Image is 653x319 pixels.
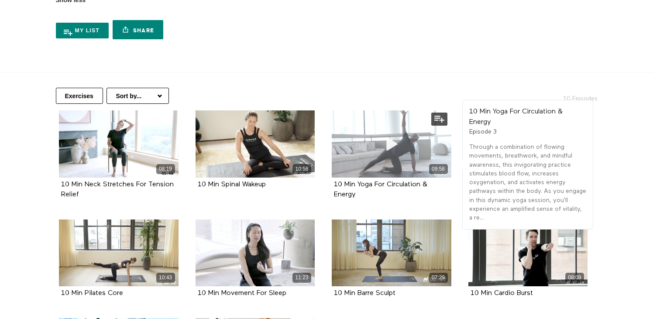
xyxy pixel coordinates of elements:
span: Episode 3 [469,129,497,135]
button: Add to my list [431,113,447,126]
a: 10 Min Neck Stretches For Tension Relief 08:19 [59,110,179,178]
a: 10 Min Spinal Wakeup 10:58 [196,110,315,178]
strong: 10 Min Barre Sculpt [334,290,395,297]
a: 10 Min Neck Stretches For Tension Relief [61,181,174,198]
div: 07:29 [429,273,448,283]
h2: 10 Episodes [505,88,603,103]
a: 10 Min Movement For Sleep [198,290,286,296]
div: 09:58 [429,164,448,174]
p: Through a combination of flowing movements, breathwork, and mindful awareness, this invigorating ... [469,143,586,223]
a: 10 Min Spinal Wakeup [198,181,266,188]
strong: 10 Min Pilates Core [61,290,123,297]
a: 10 Min Cardio Burst [471,290,533,296]
a: 10 Min Cardio Burst 08:09 [468,220,588,287]
a: 10 Min Pilates Core [61,290,123,296]
a: 10 Min Yoga For Circulation & Energy 09:58 [332,110,451,178]
div: 08:19 [156,164,175,174]
a: 10 Min Barre Sculpt 07:29 [332,220,451,287]
strong: 10 Min Cardio Burst [471,290,533,297]
div: 10:58 [292,164,311,174]
strong: 10 Min Movement For Sleep [198,290,286,297]
button: My list [56,23,109,38]
a: 10 Min Yoga For Circulation & Energy [334,181,427,198]
div: 10:43 [156,273,175,283]
strong: 10 Min Yoga For Circulation & Energy [469,108,563,125]
a: 10 Min Movement For Sleep 11:23 [196,220,315,287]
a: 10 Min Pilates Core 10:43 [59,220,179,287]
a: Share [113,20,163,40]
div: 11:23 [292,273,311,283]
div: 08:09 [565,273,584,283]
a: 10 Min Barre Sculpt [334,290,395,296]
